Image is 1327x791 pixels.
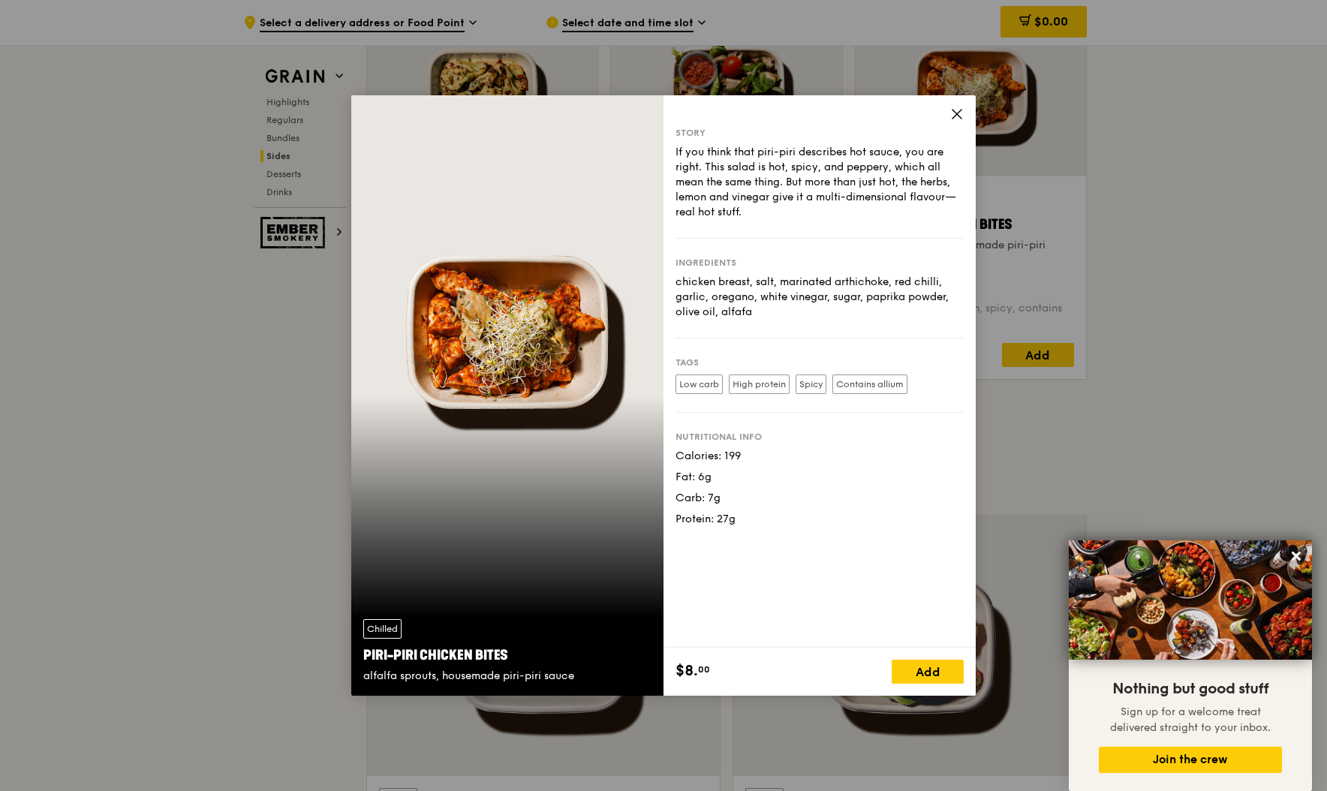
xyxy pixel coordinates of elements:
[676,145,964,220] div: If you think that piri-piri describes hot sauce, you are right. This salad is hot, spicy, and pep...
[1069,540,1312,660] img: DSC07876-Edit02-Large.jpeg
[676,449,964,464] div: Calories: 199
[1112,680,1268,698] span: Nothing but good stuff
[729,374,790,394] label: High protein
[363,645,651,666] div: Piri-piri Chicken Bites
[796,374,826,394] label: Spicy
[676,356,964,368] div: Tags
[892,660,964,684] div: Add
[676,660,698,682] span: $8.
[676,127,964,139] div: Story
[698,663,710,675] span: 00
[676,512,964,527] div: Protein: 27g
[676,470,964,485] div: Fat: 6g
[676,491,964,506] div: Carb: 7g
[363,669,651,684] div: alfalfa sprouts, housemade piri-piri sauce
[832,374,907,394] label: Contains allium
[1099,747,1282,773] button: Join the crew
[676,257,964,269] div: Ingredients
[363,619,402,639] div: Chilled
[1110,705,1271,734] span: Sign up for a welcome treat delivered straight to your inbox.
[676,431,964,443] div: Nutritional info
[676,374,723,394] label: Low carb
[1284,544,1308,568] button: Close
[676,275,964,320] div: chicken breast, salt, marinated arthichoke, red chilli, garlic, oregano, white vinegar, sugar, pa...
